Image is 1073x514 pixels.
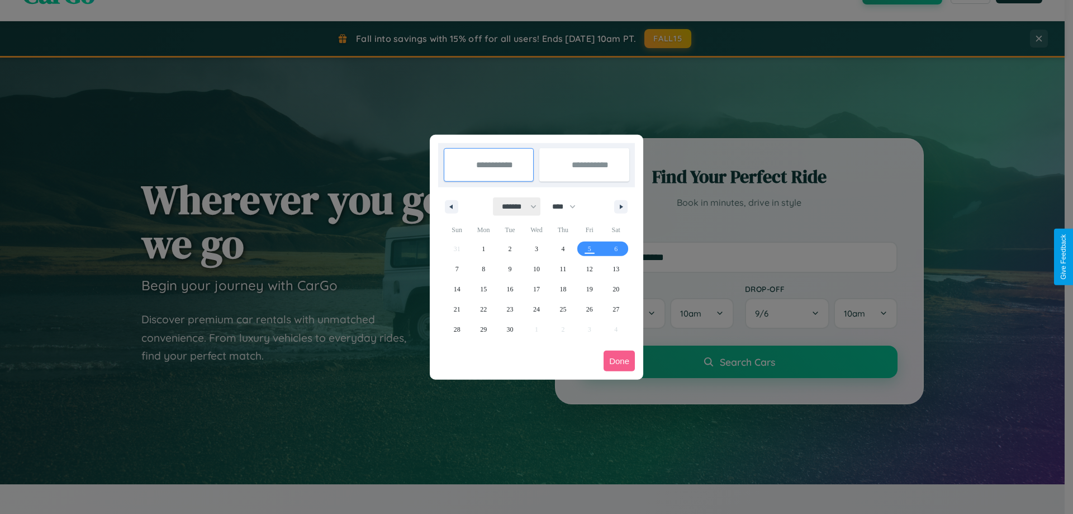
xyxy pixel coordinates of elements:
span: 23 [507,299,514,319]
span: 11 [560,259,567,279]
button: 8 [470,259,496,279]
span: 18 [559,279,566,299]
span: 22 [480,299,487,319]
span: Tue [497,221,523,239]
span: 28 [454,319,460,339]
span: 26 [586,299,593,319]
span: 2 [509,239,512,259]
span: Wed [523,221,549,239]
button: 2 [497,239,523,259]
button: 9 [497,259,523,279]
span: 9 [509,259,512,279]
button: 19 [576,279,602,299]
button: 6 [603,239,629,259]
button: Done [604,351,635,371]
span: 16 [507,279,514,299]
button: 21 [444,299,470,319]
button: 11 [550,259,576,279]
button: 27 [603,299,629,319]
button: 28 [444,319,470,339]
button: 3 [523,239,549,259]
button: 1 [470,239,496,259]
button: 17 [523,279,549,299]
span: Mon [470,221,496,239]
span: 13 [613,259,619,279]
button: 15 [470,279,496,299]
span: 3 [535,239,538,259]
span: 30 [507,319,514,339]
button: 12 [576,259,602,279]
span: 27 [613,299,619,319]
button: 10 [523,259,549,279]
span: 8 [482,259,485,279]
span: 20 [613,279,619,299]
button: 25 [550,299,576,319]
button: 29 [470,319,496,339]
button: 30 [497,319,523,339]
button: 22 [470,299,496,319]
span: 14 [454,279,460,299]
button: 5 [576,239,602,259]
span: Fri [576,221,602,239]
button: 23 [497,299,523,319]
span: 25 [559,299,566,319]
button: 24 [523,299,549,319]
button: 4 [550,239,576,259]
span: 24 [533,299,540,319]
button: 7 [444,259,470,279]
span: 15 [480,279,487,299]
span: 10 [533,259,540,279]
span: Sun [444,221,470,239]
button: 18 [550,279,576,299]
button: 26 [576,299,602,319]
span: Sat [603,221,629,239]
button: 20 [603,279,629,299]
button: 13 [603,259,629,279]
span: 4 [561,239,564,259]
div: Give Feedback [1060,234,1067,280]
span: 17 [533,279,540,299]
button: 14 [444,279,470,299]
span: 1 [482,239,485,259]
span: 5 [588,239,591,259]
span: Thu [550,221,576,239]
span: 19 [586,279,593,299]
button: 16 [497,279,523,299]
span: 7 [455,259,459,279]
span: 12 [586,259,593,279]
span: 29 [480,319,487,339]
span: 21 [454,299,460,319]
span: 6 [614,239,618,259]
